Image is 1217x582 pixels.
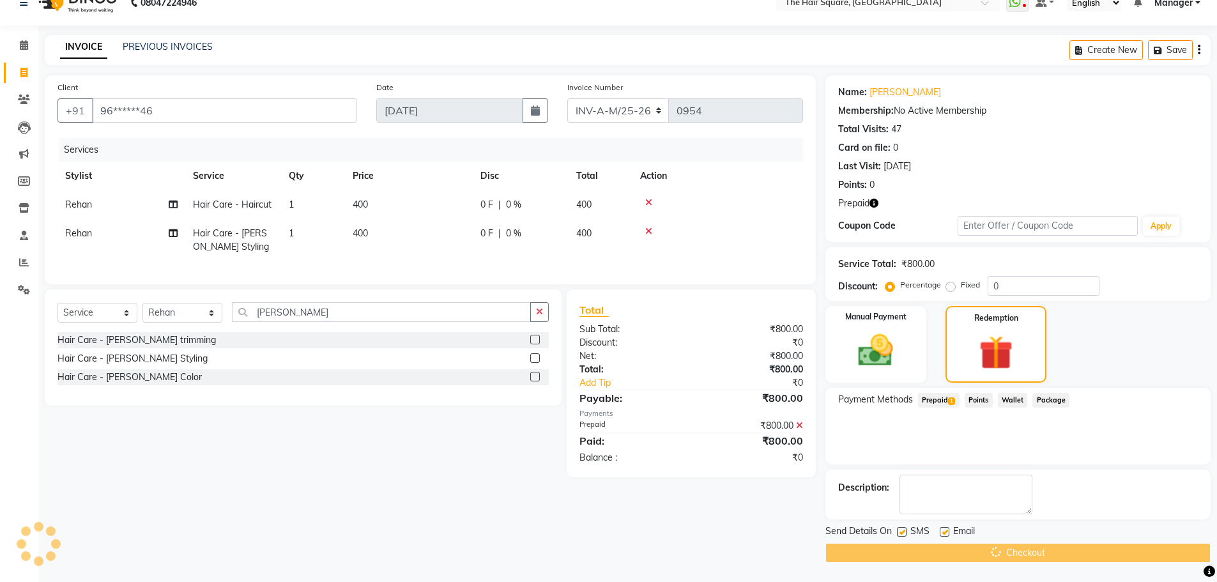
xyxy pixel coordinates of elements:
div: ₹800.00 [691,433,813,448]
img: _gift.svg [968,332,1023,374]
div: Discount: [570,336,691,349]
span: 1 [948,397,955,405]
div: ₹0 [691,336,813,349]
th: Qty [281,162,345,190]
div: ₹800.00 [691,390,813,406]
span: Points [965,393,993,408]
div: Service Total: [838,257,896,271]
th: Stylist [57,162,185,190]
div: Hair Care - [PERSON_NAME] trimming [57,333,216,347]
span: 400 [353,199,368,210]
div: 0 [869,178,875,192]
img: _cash.svg [847,330,904,371]
label: Date [376,82,394,93]
span: Prepaid [838,197,869,210]
div: Payable: [570,390,691,406]
div: ₹0 [712,376,813,390]
div: Points: [838,178,867,192]
span: Total [579,303,609,317]
div: Membership: [838,104,894,118]
div: ₹800.00 [691,419,813,433]
div: Total Visits: [838,123,889,136]
div: Payments [579,408,802,419]
a: Add Tip [570,376,711,390]
span: Hair Care - [PERSON_NAME] Styling [193,227,269,252]
div: Card on file: [838,141,891,155]
input: Search or Scan [232,302,531,322]
input: Search by Name/Mobile/Email/Code [92,98,357,123]
div: [DATE] [884,160,911,173]
label: Percentage [900,279,941,291]
input: Enter Offer / Coupon Code [958,216,1138,236]
label: Fixed [961,279,980,291]
span: 0 % [506,198,521,211]
div: Description: [838,481,889,494]
span: SMS [910,525,930,540]
div: Last Visit: [838,160,881,173]
div: Coupon Code [838,219,958,233]
div: No Active Membership [838,104,1198,118]
span: Email [953,525,975,540]
div: Name: [838,86,867,99]
div: ₹800.00 [691,323,813,336]
div: ₹800.00 [691,363,813,376]
div: ₹0 [691,451,813,464]
span: Prepaid [918,393,960,408]
div: Paid: [570,433,691,448]
span: Wallet [998,393,1028,408]
th: Disc [473,162,569,190]
span: 0 F [480,198,493,211]
label: Redemption [974,312,1018,324]
span: 1 [289,199,294,210]
div: Discount: [838,280,878,293]
a: PREVIOUS INVOICES [123,41,213,52]
a: [PERSON_NAME] [869,86,941,99]
span: 400 [353,227,368,239]
span: 0 % [506,227,521,240]
span: 0 F [480,227,493,240]
span: Send Details On [825,525,892,540]
a: INVOICE [60,36,107,59]
span: Hair Care - Haircut [193,199,272,210]
div: ₹800.00 [691,349,813,363]
span: Payment Methods [838,393,913,406]
th: Total [569,162,632,190]
div: Hair Care - [PERSON_NAME] Styling [57,352,208,365]
div: ₹800.00 [901,257,935,271]
div: Net: [570,349,691,363]
button: Create New [1069,40,1143,60]
div: Hair Care - [PERSON_NAME] Color [57,371,202,384]
div: 0 [893,141,898,155]
th: Action [632,162,803,190]
span: 1 [289,227,294,239]
span: Package [1032,393,1069,408]
label: Invoice Number [567,82,623,93]
label: Client [57,82,78,93]
button: +91 [57,98,93,123]
span: Rehan [65,227,92,239]
div: Services [59,138,813,162]
label: Manual Payment [845,311,907,323]
span: | [498,198,501,211]
span: Rehan [65,199,92,210]
th: Service [185,162,281,190]
div: Sub Total: [570,323,691,336]
div: 47 [891,123,901,136]
div: Prepaid [570,419,691,433]
button: Apply [1143,217,1179,236]
span: 400 [576,227,592,239]
div: Balance : [570,451,691,464]
span: | [498,227,501,240]
div: Total: [570,363,691,376]
span: 400 [576,199,592,210]
button: Save [1148,40,1193,60]
th: Price [345,162,473,190]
